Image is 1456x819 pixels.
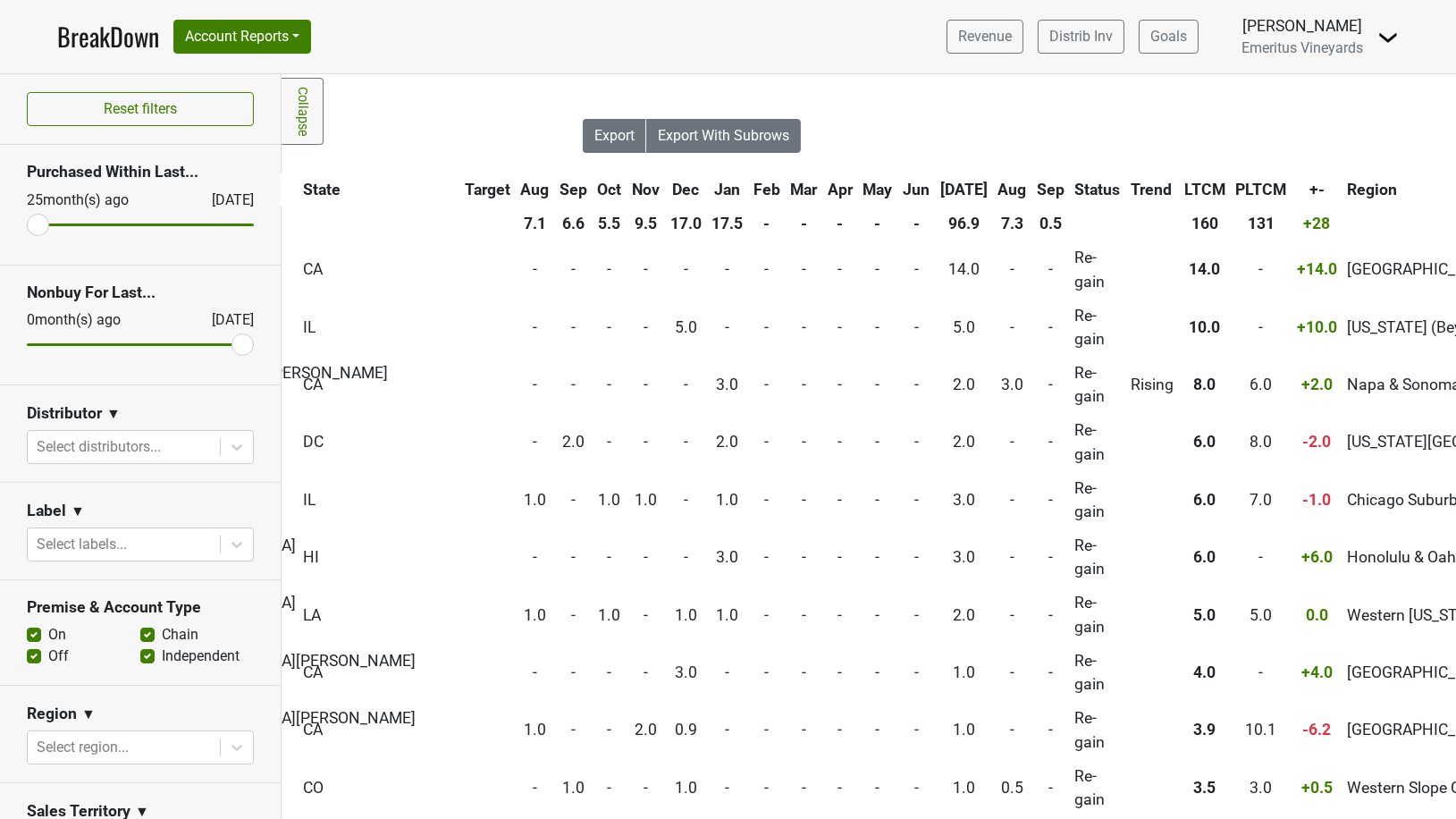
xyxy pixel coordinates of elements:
span: - [571,548,576,566]
span: 0.5 [1001,779,1023,797]
span: - [914,663,919,681]
span: CA [303,260,323,278]
span: 10.0 [1189,318,1220,336]
th: Nov: activate to sort column ascending [627,173,664,206]
span: - [571,606,576,624]
span: - [533,318,537,336]
th: - [859,207,897,240]
span: - [1010,663,1014,681]
span: - [644,779,648,797]
span: 1.0 [562,779,585,797]
th: Jan: activate to sort column ascending [707,173,747,206]
th: 7.3 [994,207,1031,240]
span: - [802,376,806,393]
span: LA [303,606,321,624]
span: 1.0 [598,491,620,509]
th: 7.1 [516,207,553,240]
span: - [837,721,842,739]
span: - [725,779,729,797]
span: PLTCM [1235,181,1286,198]
th: State: activate to sort column ascending [299,173,459,206]
span: - [837,260,842,278]
span: - [837,491,842,509]
span: - [644,433,648,451]
span: CA [303,663,323,681]
span: - [837,548,842,566]
span: - [1010,491,1014,509]
span: 5.0 [1193,606,1216,624]
span: - [876,721,880,739]
span: - [533,376,537,393]
span: 7.0 [1250,491,1272,509]
span: - [914,606,919,624]
div: 0 month(s) ago [27,309,169,331]
span: Emeritus Vineyards [1241,39,1363,56]
button: Account Reports [173,20,311,54]
td: Re-gain [1071,587,1125,643]
span: - [876,779,880,797]
span: - [1258,663,1263,681]
span: 3.9 [1193,721,1216,739]
th: Jul: activate to sort column ascending [936,173,992,206]
td: Re-gain [1071,414,1125,469]
span: 10.1 [1245,721,1276,739]
span: 3.0 [716,376,738,393]
span: 1.0 [953,663,975,681]
span: 3.0 [953,491,975,509]
th: Target: activate to sort column ascending [460,173,515,206]
span: Export [594,127,635,144]
th: - [787,207,822,240]
span: +2.0 [1301,376,1333,393]
span: - [684,376,688,393]
span: 3.0 [953,548,975,566]
span: - [1048,433,1053,451]
th: 6.6 [555,207,592,240]
span: - [764,260,769,278]
span: - [837,779,842,797]
span: 1.0 [953,721,975,739]
th: Sep: activate to sort column ascending [1032,173,1069,206]
th: May: activate to sort column ascending [859,173,897,206]
span: +10.0 [1297,318,1337,336]
span: - [837,376,842,393]
span: - [1048,548,1053,566]
h3: Nonbuy For Last... [27,283,254,302]
span: - [1048,721,1053,739]
td: Re-gain [1071,529,1125,585]
th: - [823,207,857,240]
span: - [725,260,729,278]
span: ▼ [81,704,96,725]
span: Export With Subrows [658,127,789,144]
span: Trend [1131,181,1172,198]
span: 1.0 [953,779,975,797]
span: - [1048,663,1053,681]
span: - [571,376,576,393]
span: - [607,433,611,451]
span: 8.0 [1250,433,1272,451]
span: - [607,318,611,336]
span: - [533,779,537,797]
span: 5.0 [1250,606,1272,624]
span: 1.0 [524,491,546,509]
th: Jun: activate to sort column ascending [898,173,934,206]
span: - [764,779,769,797]
span: 0.0 [1306,606,1328,624]
span: - [725,721,729,739]
span: - [1048,376,1053,393]
span: - [607,548,611,566]
span: - [1010,721,1014,739]
span: 1.0 [716,491,738,509]
span: 1.0 [524,606,546,624]
span: 6.0 [1193,548,1216,566]
button: Reset filters [27,92,254,126]
span: IL [303,318,316,336]
span: - [802,491,806,509]
th: 131 [1231,207,1291,240]
span: - [876,376,880,393]
th: Aug: activate to sort column ascending [994,173,1031,206]
span: - [607,721,611,739]
a: Distrib Inv [1038,20,1124,54]
span: - [914,376,919,393]
span: 2.0 [953,376,975,393]
span: 3.0 [675,663,697,681]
